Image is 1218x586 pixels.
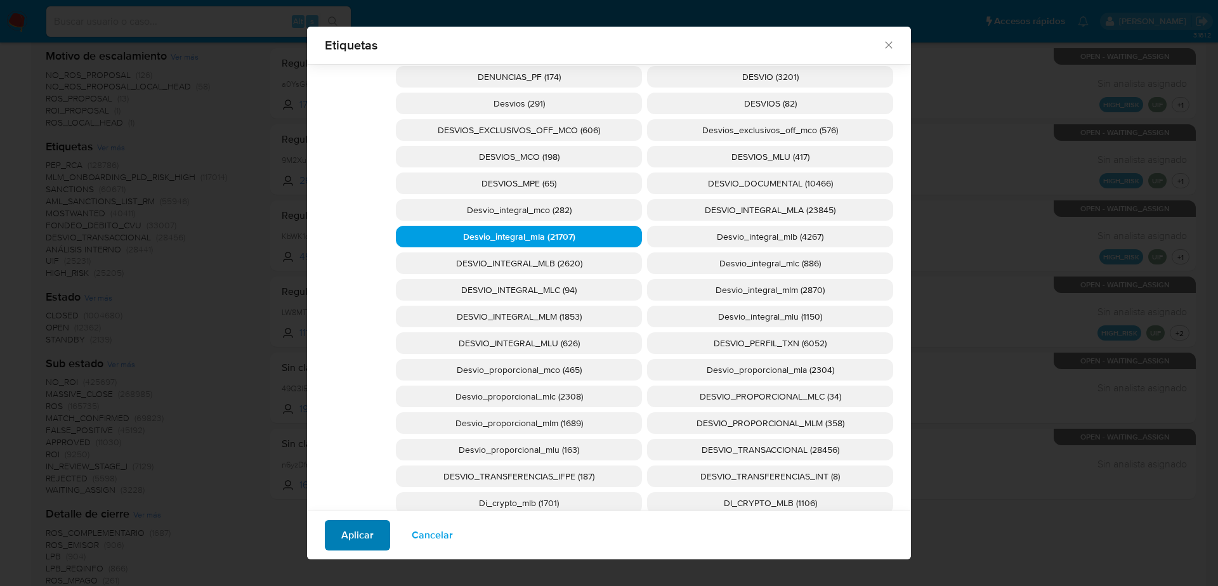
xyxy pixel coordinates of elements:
[647,439,893,460] div: DESVIO_TRANSACCIONAL (28456)
[456,257,582,270] span: DESVIO_INTEGRAL_MLB (2620)
[457,363,582,376] span: Desvio_proporcional_mco (465)
[724,497,817,509] span: DI_CRYPTO_MLB (1106)
[396,466,642,487] div: DESVIO_TRANSFERENCIAS_IFPE (187)
[461,283,577,296] span: DESVIO_INTEGRAL_MLC (94)
[396,199,642,221] div: Desvio_integral_mco (282)
[716,283,825,296] span: Desvio_integral_mlm (2870)
[467,204,572,216] span: Desvio_integral_mco (282)
[438,124,600,136] span: DESVIOS_EXCLUSIVOS_OFF_MCO (606)
[647,359,893,381] div: Desvio_proporcional_mla (2304)
[718,310,822,323] span: Desvio_integral_mlu (1150)
[731,150,809,163] span: DESVIOS_MLU (417)
[647,226,893,247] div: Desvio_integral_mlb (4267)
[697,417,844,429] span: DESVIO_PROPORCIONAL_MLM (358)
[708,177,833,190] span: DESVIO_DOCUMENTAL (10466)
[647,146,893,167] div: DESVIOS_MLU (417)
[481,177,556,190] span: DESVIOS_MPE (65)
[742,70,799,83] span: DESVIO (3201)
[647,332,893,354] div: DESVIO_PERFIL_TXN (6052)
[396,66,642,88] div: DENUNCIAS_PF (174)
[396,119,642,141] div: DESVIOS_EXCLUSIVOS_OFF_MCO (606)
[719,257,821,270] span: Desvio_integral_mlc (886)
[395,520,469,550] button: Cancelar
[882,39,894,50] button: Cerrar
[700,390,841,403] span: DESVIO_PROPORCIONAL_MLC (34)
[707,363,834,376] span: Desvio_proporcional_mla (2304)
[412,521,453,549] span: Cancelar
[647,199,893,221] div: DESVIO_INTEGRAL_MLA (23845)
[647,66,893,88] div: DESVIO (3201)
[647,279,893,301] div: Desvio_integral_mlm (2870)
[647,173,893,194] div: DESVIO_DOCUMENTAL (10466)
[396,226,642,247] div: Desvio_integral_mla (21707)
[396,332,642,354] div: DESVIO_INTEGRAL_MLU (626)
[396,252,642,274] div: DESVIO_INTEGRAL_MLB (2620)
[479,497,559,509] span: Di_crypto_mlb (1701)
[647,306,893,327] div: Desvio_integral_mlu (1150)
[396,93,642,114] div: Desvios (291)
[325,520,390,550] button: Aplicar
[459,337,580,349] span: DESVIO_INTEGRAL_MLU (626)
[396,173,642,194] div: DESVIOS_MPE (65)
[647,492,893,514] div: DI_CRYPTO_MLB (1106)
[396,146,642,167] div: DESVIOS_MCO (198)
[647,412,893,434] div: DESVIO_PROPORCIONAL_MLM (358)
[396,279,642,301] div: DESVIO_INTEGRAL_MLC (94)
[494,97,545,110] span: Desvios (291)
[396,359,642,381] div: Desvio_proporcional_mco (465)
[714,337,827,349] span: DESVIO_PERFIL_TXN (6052)
[455,417,583,429] span: Desvio_proporcional_mlm (1689)
[396,439,642,460] div: Desvio_proporcional_mlu (163)
[459,443,579,456] span: Desvio_proporcional_mlu (163)
[702,124,838,136] span: Desvios_exclusivos_off_mco (576)
[325,39,882,51] span: Etiquetas
[705,204,835,216] span: DESVIO_INTEGRAL_MLA (23845)
[396,386,642,407] div: Desvio_proporcional_mlc (2308)
[455,390,583,403] span: Desvio_proporcional_mlc (2308)
[479,150,560,163] span: DESVIOS_MCO (198)
[478,70,561,83] span: DENUNCIAS_PF (174)
[396,306,642,327] div: DESVIO_INTEGRAL_MLM (1853)
[702,443,839,456] span: DESVIO_TRANSACCIONAL (28456)
[457,310,582,323] span: DESVIO_INTEGRAL_MLM (1853)
[717,230,823,243] span: Desvio_integral_mlb (4267)
[396,492,642,514] div: Di_crypto_mlb (1701)
[463,230,575,243] span: Desvio_integral_mla (21707)
[647,252,893,274] div: Desvio_integral_mlc (886)
[647,466,893,487] div: DESVIO_TRANSFERENCIAS_INT (8)
[700,470,840,483] span: DESVIO_TRANSFERENCIAS_INT (8)
[647,119,893,141] div: Desvios_exclusivos_off_mco (576)
[341,521,374,549] span: Aplicar
[647,93,893,114] div: DESVIOS (82)
[443,470,594,483] span: DESVIO_TRANSFERENCIAS_IFPE (187)
[396,412,642,434] div: Desvio_proporcional_mlm (1689)
[744,97,797,110] span: DESVIOS (82)
[647,386,893,407] div: DESVIO_PROPORCIONAL_MLC (34)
